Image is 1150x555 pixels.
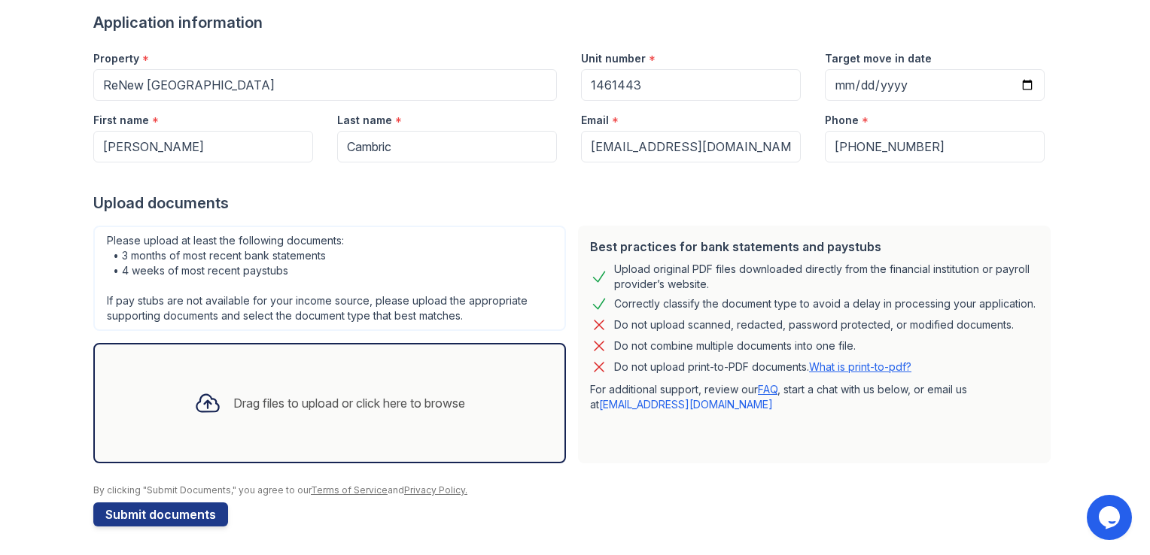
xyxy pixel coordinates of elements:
[614,316,1014,334] div: Do not upload scanned, redacted, password protected, or modified documents.
[233,394,465,412] div: Drag files to upload or click here to browse
[311,484,388,496] a: Terms of Service
[590,238,1039,256] div: Best practices for bank statements and paystubs
[614,262,1039,292] div: Upload original PDF files downloaded directly from the financial institution or payroll provider’...
[93,113,149,128] label: First name
[825,51,932,66] label: Target move in date
[809,360,911,373] a: What is print-to-pdf?
[825,113,859,128] label: Phone
[614,359,911,375] p: Do not upload print-to-PDF documents.
[93,193,1057,214] div: Upload documents
[581,113,609,128] label: Email
[614,295,1036,313] div: Correctly classify the document type to avoid a delay in processing your application.
[599,398,773,411] a: [EMAIL_ADDRESS][DOMAIN_NAME]
[93,484,1057,496] div: By clicking "Submit Documents," you agree to our and
[404,484,467,496] a: Privacy Policy.
[93,502,228,526] button: Submit documents
[93,51,139,66] label: Property
[93,12,1057,33] div: Application information
[581,51,646,66] label: Unit number
[93,226,566,331] div: Please upload at least the following documents: • 3 months of most recent bank statements • 4 wee...
[1087,495,1135,540] iframe: chat widget
[614,337,856,355] div: Do not combine multiple documents into one file.
[590,382,1039,412] p: For additional support, review our , start a chat with us below, or email us at
[337,113,392,128] label: Last name
[758,383,777,396] a: FAQ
